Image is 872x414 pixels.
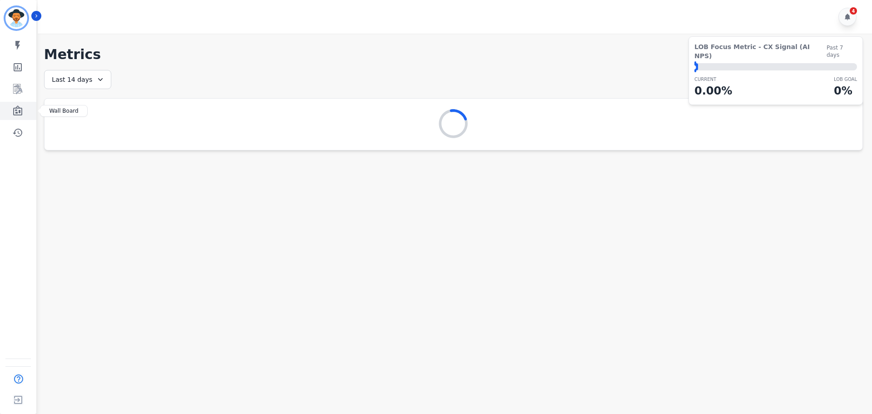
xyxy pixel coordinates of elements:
[694,42,827,60] span: LOB Focus Metric - CX Signal (AI NPS)
[44,70,111,89] div: Last 14 days
[834,76,857,83] p: LOB Goal
[834,83,857,99] p: 0 %
[694,83,732,99] p: 0.00 %
[827,44,857,59] span: Past 7 days
[694,76,732,83] p: CURRENT
[44,46,863,63] h1: Metrics
[850,7,857,15] div: 4
[694,63,698,70] div: ⬤
[5,7,27,29] img: Bordered avatar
